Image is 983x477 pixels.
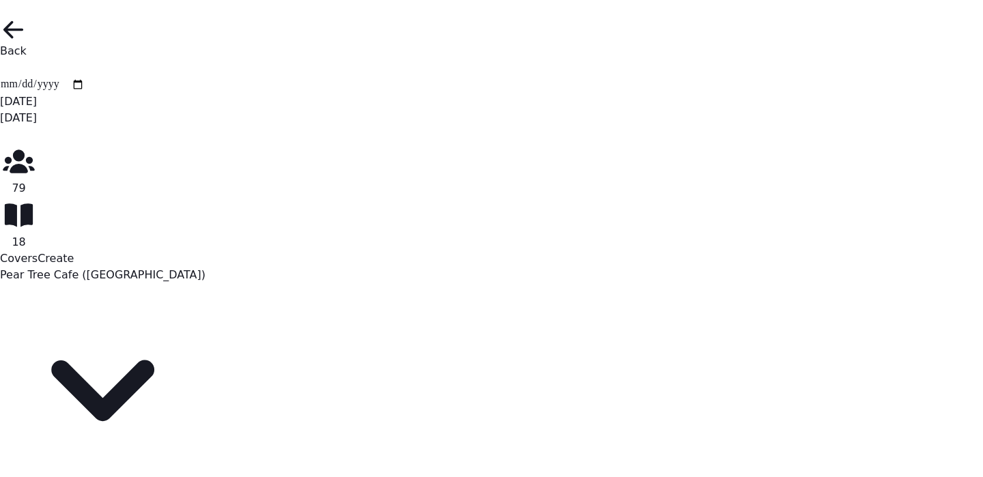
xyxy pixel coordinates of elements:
span: 79 [12,182,25,194]
span: 18 [12,235,25,248]
button: Create [38,250,74,267]
span: Create [38,252,74,265]
span: Hello! Need help or have a question? [8,10,136,34]
iframe: Chat Widget [915,411,983,477]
